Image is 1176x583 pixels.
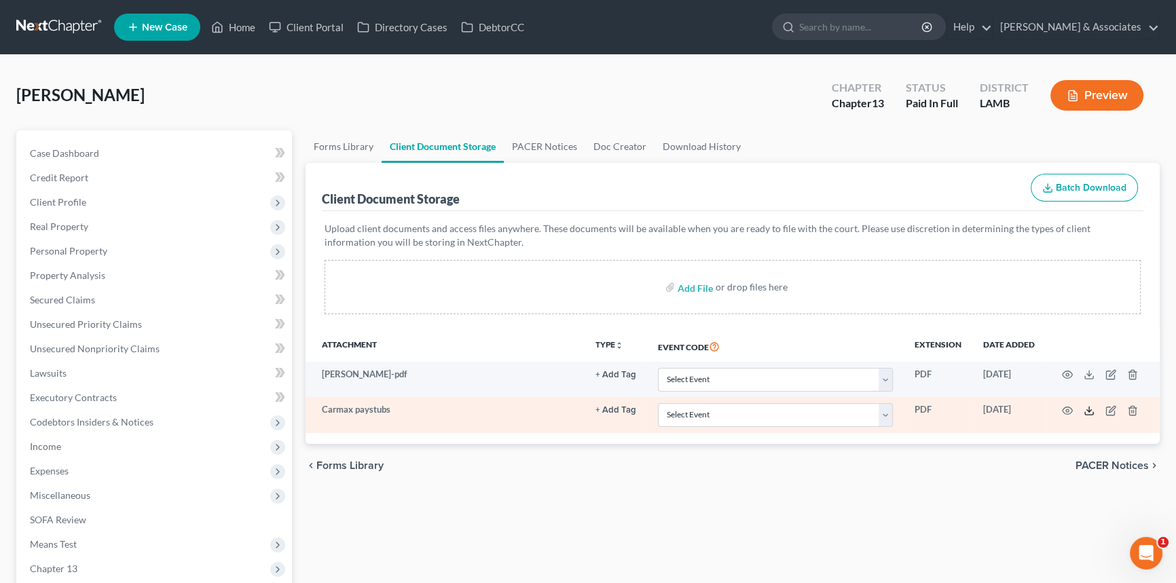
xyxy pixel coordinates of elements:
span: Miscellaneous [30,489,90,501]
a: Help [947,15,992,39]
a: [PERSON_NAME] & Associates [993,15,1159,39]
a: + Add Tag [595,403,636,416]
span: Secured Claims [30,294,95,305]
span: Expenses [30,465,69,476]
a: Secured Claims [19,288,292,312]
span: Codebtors Insiders & Notices [30,416,153,428]
a: Client Document Storage [382,130,504,163]
i: chevron_right [1149,460,1160,471]
span: New Case [142,22,187,33]
th: Date added [972,331,1046,362]
span: Property Analysis [30,269,105,281]
th: Attachment [306,331,585,362]
span: Lawsuits [30,367,67,379]
span: Credit Report [30,172,88,183]
i: unfold_more [615,341,623,350]
a: Doc Creator [585,130,655,163]
span: 1 [1158,537,1169,548]
span: Case Dashboard [30,147,99,159]
span: Chapter 13 [30,563,77,574]
div: District [980,80,1029,96]
td: [DATE] [972,362,1046,397]
iframe: Intercom live chat [1130,537,1162,569]
span: Personal Property [30,245,107,257]
a: Executory Contracts [19,385,292,410]
div: Chapter [832,80,884,96]
a: Client Portal [262,15,350,39]
span: Unsecured Priority Claims [30,318,142,330]
span: Means Test [30,538,77,550]
span: Income [30,440,61,452]
span: Unsecured Nonpriority Claims [30,343,160,354]
a: Credit Report [19,166,292,190]
a: Lawsuits [19,361,292,385]
span: Real Property [30,221,88,232]
p: Upload client documents and access files anywhere. These documents will be available when you are... [325,222,1141,249]
div: Status [906,80,958,96]
button: PACER Notices chevron_right [1076,460,1160,471]
span: Batch Download [1056,182,1126,193]
a: Download History [655,130,749,163]
td: [DATE] [972,397,1046,432]
span: Client Profile [30,196,86,208]
td: Carmax paystubs [306,397,585,432]
a: Case Dashboard [19,141,292,166]
div: LAMB [980,96,1029,111]
td: PDF [904,362,972,397]
div: or drop files here [716,280,788,294]
button: Batch Download [1031,174,1138,202]
button: + Add Tag [595,371,636,379]
a: Property Analysis [19,263,292,288]
span: Forms Library [316,460,384,471]
div: Chapter [832,96,884,111]
a: Forms Library [306,130,382,163]
div: Paid In Full [906,96,958,111]
span: Executory Contracts [30,392,117,403]
input: Search by name... [799,14,923,39]
span: [PERSON_NAME] [16,85,145,105]
span: PACER Notices [1076,460,1149,471]
a: Unsecured Nonpriority Claims [19,337,292,361]
button: + Add Tag [595,406,636,415]
td: PDF [904,397,972,432]
span: SOFA Review [30,514,86,525]
button: TYPEunfold_more [595,341,623,350]
a: Home [204,15,262,39]
a: Unsecured Priority Claims [19,312,292,337]
td: [PERSON_NAME]-pdf [306,362,585,397]
i: chevron_left [306,460,316,471]
button: chevron_left Forms Library [306,460,384,471]
th: Extension [904,331,972,362]
th: Event Code [647,331,904,362]
button: Preview [1050,80,1143,111]
span: 13 [872,96,884,109]
a: PACER Notices [504,130,585,163]
a: Directory Cases [350,15,454,39]
a: SOFA Review [19,508,292,532]
a: DebtorCC [454,15,531,39]
a: + Add Tag [595,368,636,381]
div: Client Document Storage [322,191,460,207]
